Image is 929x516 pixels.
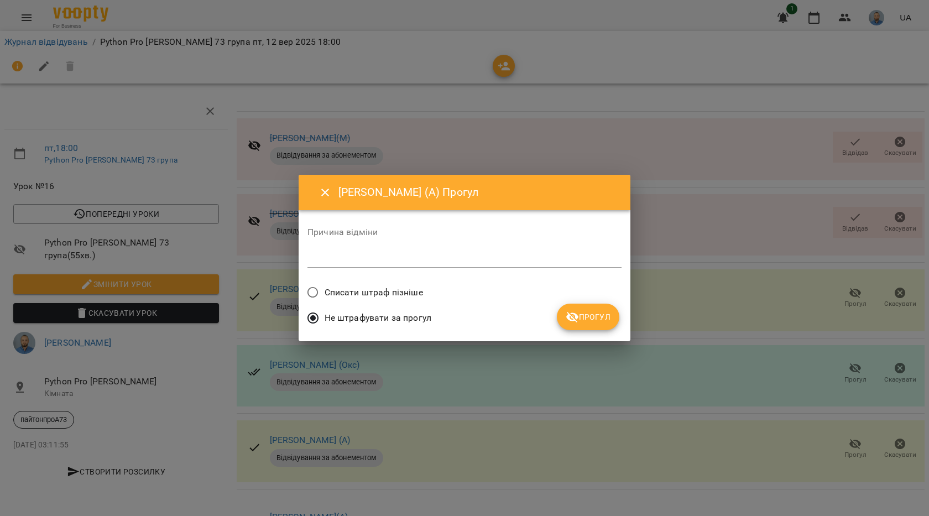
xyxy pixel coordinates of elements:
label: Причина відміни [307,228,622,237]
span: Прогул [566,310,610,324]
button: Close [312,179,338,206]
span: Списати штраф пізніше [325,286,423,299]
span: Не штрафувати за прогул [325,311,431,325]
button: Прогул [557,304,619,330]
h6: [PERSON_NAME] (А) Прогул [338,184,617,201]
